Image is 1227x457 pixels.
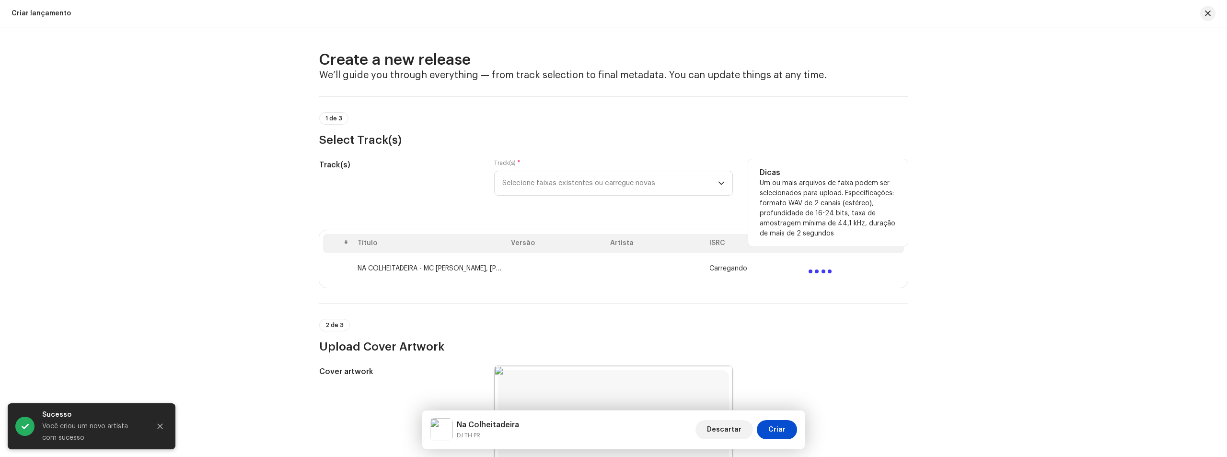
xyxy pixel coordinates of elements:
th: # [338,234,354,253]
button: Criar [757,420,797,439]
h5: Dicas [760,167,896,178]
h5: Cover artwork [319,366,479,377]
span: 1 de 3 [325,116,342,121]
span: Descartar [707,420,741,439]
img: 10681da8-189c-444a-a67b-ff75022046c2 [430,418,453,441]
span: Selecione faixas existentes ou carregue novas [502,171,718,195]
h3: Upload Cover Artwork [319,339,908,354]
span: 2 de 3 [325,322,344,328]
h5: Na Colheitadeira [457,419,519,431]
small: Na Colheitadeira [457,431,519,440]
div: Sucesso [42,409,143,421]
div: dropdown trigger [718,171,725,195]
button: Close [150,417,170,436]
label: Track(s) [494,159,521,167]
span: Criar [768,420,786,439]
th: Título [354,234,507,253]
h3: Select Track(s) [319,132,908,148]
h2: Create a new release [319,50,908,70]
h5: Track(s) [319,159,479,171]
td: NA COLHEITADEIRA - MC [PERSON_NAME], [PERSON_NAME], DJ TH PR.wav [354,253,507,284]
div: Você criou um novo artista com sucesso [42,421,143,444]
h4: We’ll guide you through everything — from track selection to final metadata. You can update thing... [319,70,908,81]
p: Um ou mais arquivos de faixa podem ser selecionados para upload. Especificações: formato WAV de 2... [760,178,896,239]
button: Descartar [695,420,753,439]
